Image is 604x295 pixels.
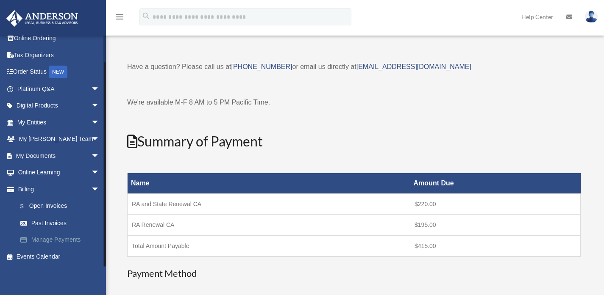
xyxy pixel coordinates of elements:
span: $ [25,201,29,212]
a: Online Ordering [6,30,112,47]
a: My [PERSON_NAME] Teamarrow_drop_down [6,131,112,148]
a: Past Invoices [12,215,112,232]
i: menu [114,12,125,22]
div: NEW [49,66,67,78]
img: Anderson Advisors Platinum Portal [4,10,81,27]
span: arrow_drop_down [91,164,108,182]
h2: Summary of Payment [127,132,581,151]
th: Name [128,173,410,194]
span: arrow_drop_down [91,131,108,148]
a: [PHONE_NUMBER] [231,63,292,70]
td: Total Amount Payable [128,235,410,256]
p: We're available M-F 8 AM to 5 PM Pacific Time. [127,96,581,108]
a: My Entitiesarrow_drop_down [6,114,112,131]
a: Digital Productsarrow_drop_down [6,97,112,114]
a: My Documentsarrow_drop_down [6,147,112,164]
a: Tax Organizers [6,47,112,63]
td: $195.00 [410,215,581,236]
a: $Open Invoices [12,198,108,215]
a: Order StatusNEW [6,63,112,81]
span: arrow_drop_down [91,147,108,165]
span: arrow_drop_down [91,114,108,131]
td: $220.00 [410,194,581,215]
td: $415.00 [410,235,581,256]
td: RA Renewal CA [128,215,410,236]
th: Amount Due [410,173,581,194]
img: User Pic [585,11,598,23]
p: Have a question? Please call us at or email us directly at [127,61,581,73]
a: menu [114,15,125,22]
a: Online Learningarrow_drop_down [6,164,112,181]
i: search [142,11,151,21]
a: Platinum Q&Aarrow_drop_down [6,80,112,97]
a: [EMAIL_ADDRESS][DOMAIN_NAME] [356,63,471,70]
td: RA and State Renewal CA [128,194,410,215]
a: Manage Payments [12,232,112,248]
span: arrow_drop_down [91,181,108,198]
h3: Payment Method [127,267,581,280]
a: Events Calendar [6,248,112,265]
span: arrow_drop_down [91,80,108,98]
span: arrow_drop_down [91,97,108,115]
a: Billingarrow_drop_down [6,181,112,198]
